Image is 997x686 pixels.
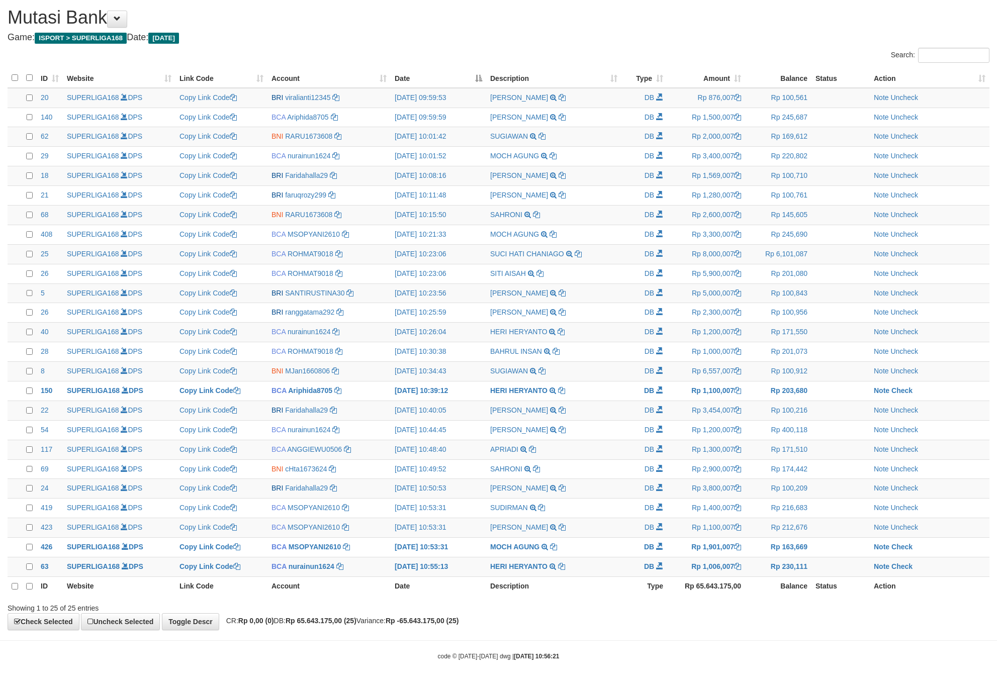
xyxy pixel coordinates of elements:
a: Copy Link Code [179,523,237,531]
a: [PERSON_NAME] [490,484,548,492]
a: Copy Rp 3,454,007 to clipboard [734,406,741,414]
a: Note [874,171,889,179]
a: Uncheck [890,250,918,258]
td: DPS [63,166,175,186]
a: ANGGIEWU0506 [287,445,342,453]
a: MOCH AGUNG [490,543,539,551]
a: SUGIAWAN [490,132,528,140]
a: Copy APRIADI to clipboard [529,445,536,453]
a: Note [874,250,889,258]
a: Uncheck [890,93,918,102]
a: Copy VIRA APRILIANTI to clipboard [559,93,566,102]
a: Uncheck [890,406,918,414]
a: Copy MSOPYANI2610 to clipboard [342,523,349,531]
a: Faridahalla29 [285,171,328,179]
span: [DATE] [148,33,179,44]
a: nurainun1624 [288,152,331,160]
a: cHta1673624 [285,465,327,473]
span: DB [645,152,654,160]
a: [PERSON_NAME] [490,171,548,179]
td: Rp 245,687 [745,108,811,127]
a: Check Selected [8,613,79,630]
span: DB [645,113,654,121]
a: Copy Link Code [179,367,237,375]
a: Copy Link Code [179,230,237,238]
a: Copy HERI HERYANTO to clipboard [558,562,565,570]
a: Note [874,386,889,395]
a: MSOPYANI2610 [288,504,340,512]
a: SUPERLIGA168 [67,308,119,316]
a: Copy MSOPYANI2610 to clipboard [342,504,349,512]
a: Copy Link Code [179,328,237,336]
a: Faridahalla29 [285,406,328,414]
a: MSOPYANI2610 [288,523,340,531]
a: Copy MOCH AGUNG to clipboard [550,152,557,160]
a: MSOPYANI2610 [289,543,341,551]
a: SUPERLIGA168 [67,93,119,102]
a: Uncheck [890,269,918,277]
td: DPS [63,186,175,206]
a: [PERSON_NAME] [490,191,548,199]
a: Copy Rp 1,280,007 to clipboard [734,191,741,199]
td: [DATE] 10:01:52 [391,147,486,166]
a: Copy SANTIRUSTINA30 to clipboard [346,289,353,297]
a: SUPERLIGA168 [67,484,119,492]
th: Type: activate to sort column ascending [621,68,667,88]
a: Copy MOCH AGUNG to clipboard [550,230,557,238]
a: SUPERLIGA168 [67,406,119,414]
a: [PERSON_NAME] [490,426,548,434]
a: Copy Rp 3,300,007 to clipboard [734,230,741,238]
a: Copy Rp 2,000,007 to clipboard [734,132,741,140]
a: Copy FARUQ ROZY PAHLEVI to clipboard [559,191,566,199]
a: Note [874,269,889,277]
td: [DATE] 09:59:59 [391,108,486,127]
th: Account: activate to sort column ascending [267,68,391,88]
a: Copy Ariphida8705 to clipboard [334,386,341,395]
a: Uncheck [890,426,918,434]
a: Copy SAHRONI to clipboard [533,465,540,473]
a: Copy Rp 3,800,007 to clipboard [734,484,741,492]
span: BRI [271,191,283,199]
a: ROHMAT9018 [288,347,333,355]
td: Rp 100,561 [745,88,811,108]
a: Copy ROHMAT9018 to clipboard [335,347,342,355]
span: DB [645,93,654,102]
a: BAHRUL INSAN [490,347,542,355]
a: Copy Link Code [179,308,237,316]
a: nurainun1624 [288,426,331,434]
a: Copy Rp 6,557,007 to clipboard [734,367,741,375]
a: SUCI HATI CHANIAGO [490,250,564,258]
a: Copy Link Code [179,171,237,179]
a: Copy nurainun1624 to clipboard [336,562,343,570]
a: Note [874,465,889,473]
a: SITI AISAH [490,269,526,277]
a: Check [891,562,913,570]
span: BCA [271,113,286,121]
a: SUPERLIGA168 [67,230,119,238]
span: 21 [41,191,49,199]
a: Uncheck [890,308,918,316]
a: Uncheck [890,152,918,160]
a: Copy Ariphida8705 to clipboard [331,113,338,121]
a: Note [874,484,889,492]
a: Uncheck [890,347,918,355]
td: Rp 245,690 [745,225,811,244]
a: Copy Rp 876,007 to clipboard [734,93,741,102]
a: Copy MOCH AGUNG to clipboard [550,543,557,551]
td: [DATE] 10:11:48 [391,186,486,206]
a: Note [874,347,889,355]
a: Copy BAHRUL INSAN to clipboard [553,347,560,355]
a: Copy Rp 2,600,007 to clipboard [734,211,741,219]
td: [DATE] 10:08:16 [391,166,486,186]
td: Rp 145,605 [745,205,811,225]
a: Note [874,113,889,121]
a: Copy nurainun1624 to clipboard [332,328,339,336]
a: Copy Link Code [179,504,237,512]
a: Faridahalla29 [285,484,328,492]
th: Description: activate to sort column ascending [486,68,621,88]
a: Copy Rp 8,000,007 to clipboard [734,250,741,258]
a: Copy SITI AISAH to clipboard [536,269,543,277]
td: Rp 100,761 [745,186,811,206]
a: Copy Faridahalla29 to clipboard [330,171,337,179]
a: Copy Link Code [179,406,237,414]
